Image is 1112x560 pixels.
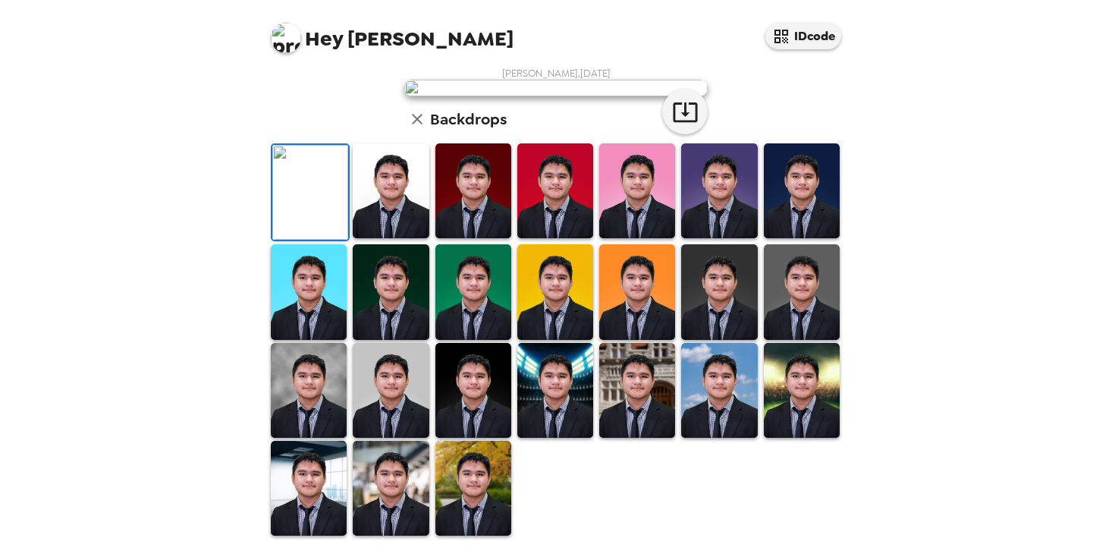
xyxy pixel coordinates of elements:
[271,23,301,53] img: profile pic
[272,145,348,240] img: Original
[502,67,611,80] span: [PERSON_NAME] , [DATE]
[430,107,507,131] h6: Backdrops
[271,15,514,49] span: [PERSON_NAME]
[305,25,343,52] span: Hey
[404,80,708,96] img: user
[765,23,841,49] button: IDcode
